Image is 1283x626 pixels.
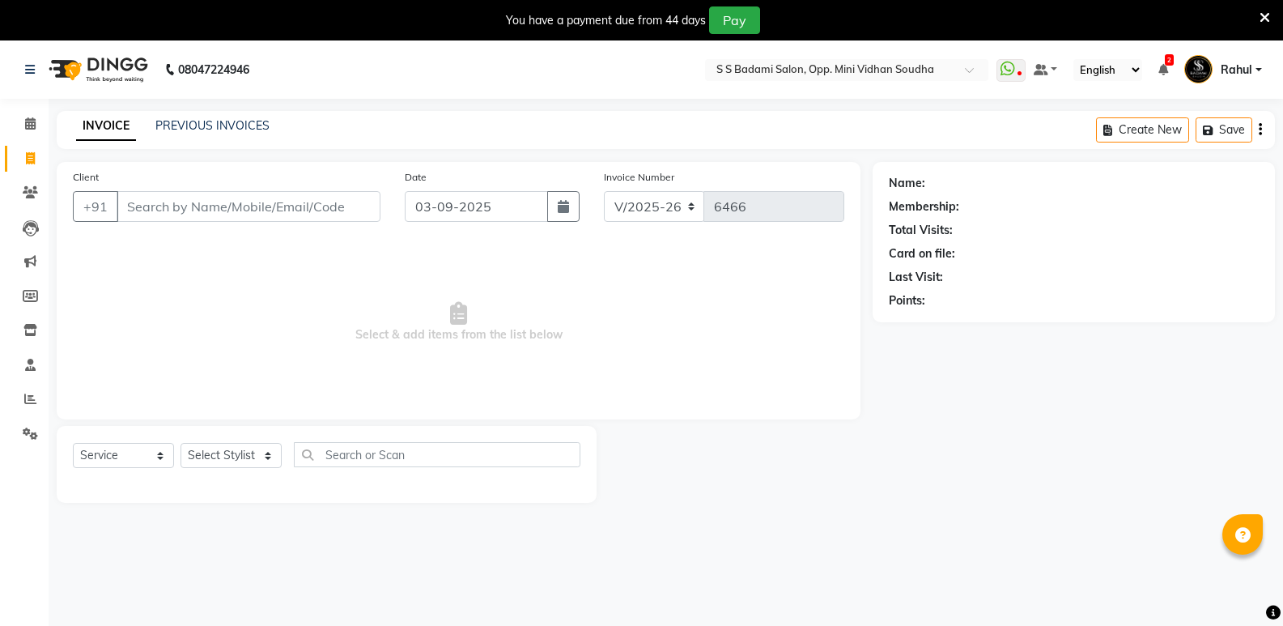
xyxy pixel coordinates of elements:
[1158,62,1168,77] a: 2
[889,245,955,262] div: Card on file:
[73,191,118,222] button: +91
[117,191,380,222] input: Search by Name/Mobile/Email/Code
[405,170,427,185] label: Date
[1221,62,1252,79] span: Rahul
[73,170,99,185] label: Client
[889,222,953,239] div: Total Visits:
[294,442,580,467] input: Search or Scan
[709,6,760,34] button: Pay
[1096,117,1189,143] button: Create New
[41,47,152,92] img: logo
[73,241,844,403] span: Select & add items from the list below
[76,112,136,141] a: INVOICE
[889,198,959,215] div: Membership:
[178,47,249,92] b: 08047224946
[506,12,706,29] div: You have a payment due from 44 days
[889,292,925,309] div: Points:
[1184,55,1213,83] img: Rahul
[155,118,270,133] a: PREVIOUS INVOICES
[889,175,925,192] div: Name:
[889,269,943,286] div: Last Visit:
[604,170,674,185] label: Invoice Number
[1215,561,1267,610] iframe: chat widget
[1196,117,1252,143] button: Save
[1165,54,1174,66] span: 2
